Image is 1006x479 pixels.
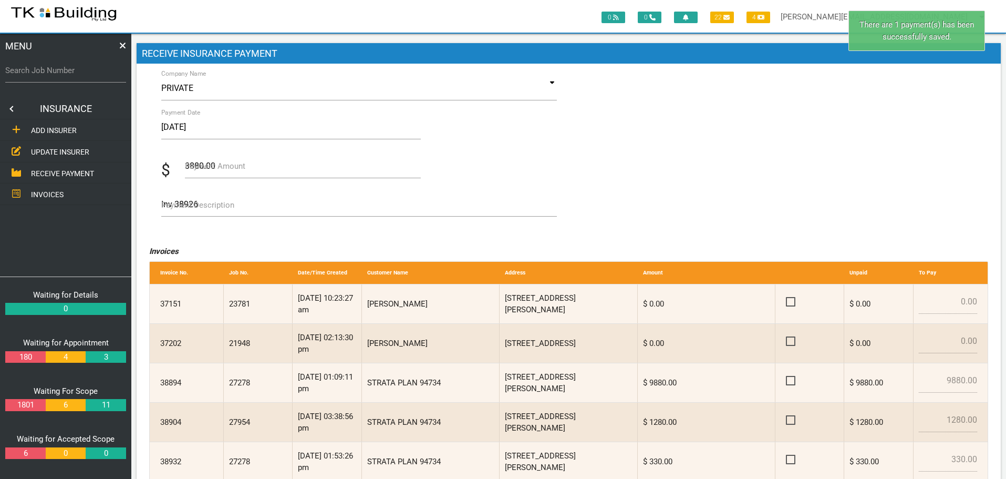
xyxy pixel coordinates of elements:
[31,190,64,199] span: INVOICES
[23,338,109,348] a: Waiting for Appointment
[362,403,500,442] div: STRATA PLAN 94734
[185,160,421,172] label: Payment Amount
[638,324,776,363] div: $ 0.00
[149,247,179,256] i: Invoices
[362,324,500,363] div: [PERSON_NAME]
[5,65,126,77] label: Search Job Number
[844,284,913,323] div: $ 0.00
[5,447,45,460] a: 6
[5,399,45,411] a: 1801
[362,284,500,323] div: [PERSON_NAME]
[161,108,200,117] label: Payment Date
[844,403,913,442] div: $ 1280.00
[31,169,94,177] span: RECEIVE PAYMENT
[46,399,86,411] a: 6
[155,262,224,284] div: Invoice No.
[161,199,234,211] label: Payment Description
[293,284,361,323] div: [DATE] 10:23:27 am
[500,262,638,284] div: Address
[33,290,98,300] a: Waiting for Details
[34,386,98,396] a: Waiting For Scope
[848,11,985,51] div: There are 1 payment(s) has been successfully saved.
[5,303,126,315] a: 0
[46,351,86,363] a: 4
[21,98,110,119] a: INSURANCE
[293,363,361,402] div: [DATE] 01:09:11 pm
[638,12,661,23] span: 0
[155,284,224,323] div: 37151
[500,324,638,363] div: [STREET_ADDRESS]
[161,158,185,182] span: $
[638,363,776,402] div: $ 9880.00
[601,12,625,23] span: 0
[293,262,361,284] div: Date/Time Created
[710,12,734,23] span: 22
[844,324,913,363] div: $ 0.00
[293,403,361,442] div: [DATE] 03:38:56 pm
[46,447,86,460] a: 0
[638,262,776,284] div: Amount
[31,126,77,135] span: ADD INSURER
[5,39,32,53] span: MENU
[155,324,224,363] div: 37202
[224,363,293,402] div: 27278
[224,324,293,363] div: 21948
[11,5,117,22] img: s3file
[914,262,982,284] div: To Pay
[5,351,45,363] a: 180
[17,434,115,444] a: Waiting for Accepted Scope
[638,403,776,442] div: $ 1280.00
[844,262,913,284] div: Unpaid
[31,148,89,156] span: UPDATE INSURER
[86,399,126,411] a: 11
[500,363,638,402] div: [STREET_ADDRESS][PERSON_NAME]
[155,403,224,442] div: 38904
[224,284,293,323] div: 23781
[161,69,206,78] label: Company Name
[500,284,638,323] div: [STREET_ADDRESS][PERSON_NAME]
[844,363,913,402] div: $ 9880.00
[362,262,500,284] div: Customer Name
[224,403,293,442] div: 27954
[293,324,361,363] div: [DATE] 02:13:30 pm
[746,12,770,23] span: 4
[224,262,293,284] div: Job No.
[86,447,126,460] a: 0
[137,43,1001,64] h1: Receive Insurance Payment
[362,363,500,402] div: STRATA PLAN 94734
[638,284,776,323] div: $ 0.00
[500,403,638,442] div: [STREET_ADDRESS][PERSON_NAME]
[155,363,224,402] div: 38894
[86,351,126,363] a: 3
